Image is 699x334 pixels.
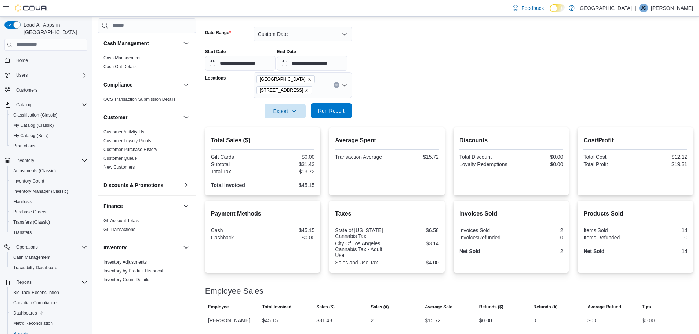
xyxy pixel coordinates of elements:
span: Traceabilty Dashboard [13,265,57,271]
a: Customer Loyalty Points [103,138,151,143]
a: Customer Activity List [103,129,146,135]
button: Transfers [7,227,90,238]
h2: Taxes [335,209,439,218]
div: Cashback [211,235,261,241]
div: Total Cost [583,154,634,160]
a: Purchase Orders [10,208,50,216]
span: Average Refund [587,304,621,310]
div: $3.14 [389,241,439,246]
span: JC [641,4,647,12]
button: Reports [13,278,34,287]
div: $4.00 [389,260,439,265]
h3: Cash Management [103,40,149,47]
a: Cash Out Details [103,64,137,69]
span: My Catalog (Beta) [10,131,87,140]
button: Customer [103,114,180,121]
div: $31.43 [316,316,332,325]
a: My Catalog (Beta) [10,131,52,140]
button: Remove 8405 Pershing Drive Ste from selection in this group [305,88,309,92]
a: Home [13,56,31,65]
div: $0.00 [642,316,655,325]
button: Catalog [1,100,90,110]
div: Loyalty Redemptions [459,161,510,167]
h2: Discounts [459,136,563,145]
button: Clear input [334,82,339,88]
span: Transfers (Classic) [10,218,87,227]
div: Gift Cards [211,154,261,160]
span: Total Invoiced [262,304,292,310]
a: New Customers [103,165,135,170]
button: Inventory [182,243,190,252]
h3: Inventory [103,244,127,251]
button: Compliance [103,81,180,88]
a: OCS Transaction Submission Details [103,97,176,102]
span: Inventory by Product Historical [103,268,163,274]
span: BioTrack Reconciliation [13,290,59,296]
h3: Finance [103,202,123,210]
button: Traceabilty Dashboard [7,263,90,273]
a: Customer Queue [103,156,137,161]
span: Users [16,72,28,78]
div: 2 [371,316,374,325]
div: $13.72 [264,169,314,175]
span: Inventory [13,156,87,165]
div: 14 [637,248,687,254]
span: Load All Apps in [GEOGRAPHIC_DATA] [21,21,87,36]
div: Items Refunded [583,235,634,241]
button: Export [265,104,306,118]
button: Users [1,70,90,80]
strong: Total Invoiced [211,182,245,188]
a: Customer Purchase History [103,147,157,152]
span: Refunds (#) [534,304,558,310]
h3: Customer [103,114,127,121]
button: My Catalog (Beta) [7,131,90,141]
span: Transfers (Classic) [13,219,50,225]
div: $15.72 [425,316,441,325]
h2: Products Sold [583,209,687,218]
div: 2 [513,227,563,233]
span: Cash Management [103,55,141,61]
span: Customer Purchase History [103,147,157,153]
button: Metrc Reconciliation [7,318,90,329]
div: $0.00 [264,235,314,241]
a: Dashboards [7,308,90,318]
div: 0 [534,316,536,325]
span: Cash Out Details [103,64,137,70]
span: Inventory Adjustments [103,259,147,265]
img: Cova [15,4,48,12]
span: Customer Queue [103,155,137,161]
button: Cash Management [103,40,180,47]
button: Transfers (Classic) [7,217,90,227]
span: 8405 Pershing Drive Ste [256,86,313,94]
span: Average Sale [425,304,452,310]
span: Metrc Reconciliation [10,319,87,328]
span: Feedback [521,4,544,12]
span: Dashboards [13,310,43,316]
h2: Cost/Profit [583,136,687,145]
span: Cash Management [13,254,50,260]
div: $31.43 [264,161,314,167]
a: Inventory Count [10,177,47,186]
strong: Net Sold [459,248,480,254]
button: Reports [1,277,90,287]
span: Export [269,104,301,118]
a: Manifests [10,197,35,206]
span: Metrc Reconciliation [13,320,53,326]
label: Locations [205,75,226,81]
input: Press the down key to open a popover containing a calendar. [277,56,347,71]
span: Customers [16,87,37,93]
span: Canadian Compliance [10,298,87,307]
h2: Payment Methods [211,209,315,218]
div: $6.58 [389,227,439,233]
div: 0 [637,235,687,241]
a: Inventory Manager (Classic) [10,187,71,196]
a: Feedback [510,1,547,15]
div: Finance [98,216,196,237]
button: My Catalog (Classic) [7,120,90,131]
span: Classification (Classic) [13,112,58,118]
div: $0.00 [264,154,314,160]
span: Tips [642,304,651,310]
span: GL Transactions [103,227,135,232]
span: Purchase Orders [10,208,87,216]
a: Cash Management [10,253,53,262]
